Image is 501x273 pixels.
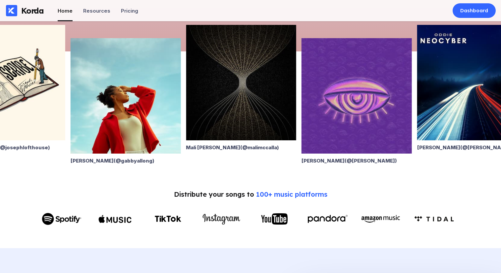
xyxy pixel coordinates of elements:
img: YouTube [261,213,288,224]
div: [PERSON_NAME] (@ [PERSON_NAME] ) [302,158,412,164]
div: Resources [83,8,110,14]
div: Distribute your songs to [174,190,327,198]
a: Dashboard [453,3,496,18]
img: Spotify [42,213,82,225]
img: Apple Music [98,210,132,228]
div: Mali [PERSON_NAME] (@ malimccalla ) [186,144,296,151]
img: Amazon [361,213,401,224]
div: [PERSON_NAME] (@ gabbyallong ) [71,158,181,164]
img: Amazon [414,216,454,222]
img: Tennin [302,38,412,154]
img: Instagram [201,212,241,226]
div: Home [58,8,73,14]
img: Mali McCalla [186,25,296,140]
span: 100+ music platforms [256,190,327,198]
img: Gabby Allong [71,38,181,154]
div: Korda [21,6,44,16]
div: Pricing [121,8,138,14]
div: Dashboard [460,7,488,14]
img: TikTok [155,216,181,222]
img: Pandora [308,215,348,223]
